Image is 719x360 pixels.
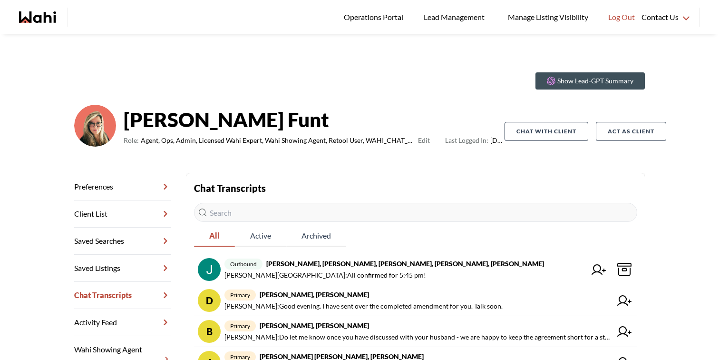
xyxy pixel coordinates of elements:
strong: [PERSON_NAME] Funt [124,105,505,134]
p: Show Lead-GPT Summary [557,76,633,86]
div: B [198,320,221,343]
a: Bprimary[PERSON_NAME], [PERSON_NAME][PERSON_NAME]:Do let me know once you have discussed with you... [194,316,637,347]
span: Agent, Ops, Admin, Licensed Wahi Expert, Wahi Showing Agent, Retool User, WAHI_CHAT_MODERATOR [141,135,414,146]
img: ef0591e0ebeb142b.png [74,105,116,147]
button: Active [235,226,286,247]
button: Show Lead-GPT Summary [535,72,645,90]
span: [PERSON_NAME] : Good evening. I have sent over the completed amendment for you. Talk soon. [224,300,503,312]
span: Role: [124,135,139,146]
button: Chat with client [505,122,588,141]
a: Chat Transcripts [74,282,171,309]
a: Saved Searches [74,228,171,255]
button: Edit [418,135,430,146]
span: Last Logged In: [445,136,488,144]
strong: [PERSON_NAME], [PERSON_NAME] [260,290,369,299]
a: Client List [74,200,171,228]
span: Manage Listing Visibility [505,11,591,23]
strong: [PERSON_NAME], [PERSON_NAME] [260,321,369,330]
a: Saved Listings [74,255,171,282]
button: Archived [286,226,346,247]
a: Preferences [74,173,171,200]
span: Log Out [608,11,635,23]
span: [PERSON_NAME] : Do let me know once you have discussed with your husband - we are happy to keep t... [224,331,612,343]
strong: [PERSON_NAME], [PERSON_NAME], [PERSON_NAME], [PERSON_NAME], [PERSON_NAME] [266,260,544,268]
div: D [198,289,221,312]
a: outbound[PERSON_NAME], [PERSON_NAME], [PERSON_NAME], [PERSON_NAME], [PERSON_NAME][PERSON_NAME][GE... [194,254,637,285]
span: primary [224,290,256,300]
a: Wahi homepage [19,11,56,23]
span: outbound [224,259,262,270]
span: [DATE] [445,135,505,146]
img: chat avatar [198,258,221,281]
button: All [194,226,235,247]
span: primary [224,320,256,331]
input: Search [194,203,637,222]
span: [PERSON_NAME][GEOGRAPHIC_DATA] : All confirmed for 5:45 pm! [224,270,426,281]
a: Dprimary[PERSON_NAME], [PERSON_NAME][PERSON_NAME]:Good evening. I have sent over the completed am... [194,285,637,316]
span: Lead Management [424,11,488,23]
button: Act as Client [596,122,666,141]
strong: Chat Transcripts [194,182,266,194]
a: Activity Feed [74,309,171,336]
span: Operations Portal [344,11,407,23]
